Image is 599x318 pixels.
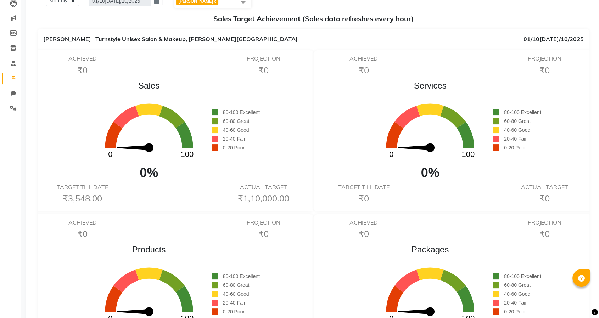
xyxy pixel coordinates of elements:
[223,127,249,133] span: 40-60 Good
[223,229,303,239] h6: ₹0
[504,118,531,124] span: 60-80 Great
[389,150,393,159] text: 0
[324,229,404,239] h6: ₹0
[505,184,584,191] h6: ACTUAL TARGET
[43,229,122,239] h6: ₹0
[367,79,493,92] span: Services
[504,273,541,279] span: 80-100 Excellent
[504,136,527,142] span: 20-40 Fair
[223,193,303,204] h6: ₹1,10,000.00
[223,219,303,226] h6: PROJECTION
[43,15,584,23] h5: Sales Target Achievement (Sales data refreshes every hour)
[223,309,245,314] span: 0-20 Poor
[180,150,194,159] text: 100
[223,136,246,142] span: 20-40 Fair
[324,193,404,204] h6: ₹0
[43,193,122,204] h6: ₹3,548.00
[108,150,112,159] text: 0
[505,193,584,204] h6: ₹0
[43,55,122,62] h6: ACHIEVED
[367,243,493,256] span: Packages
[504,109,541,115] span: 80-100 Excellent
[505,219,584,226] h6: PROJECTION
[504,291,530,297] span: 40-60 Good
[504,145,526,151] span: 0-20 Poor
[324,184,404,191] h6: TARGET TILL DATE
[43,184,122,191] h6: TARGET TILL DATE
[505,65,584,75] h6: ₹0
[223,109,260,115] span: 80-100 Excellent
[462,150,475,159] text: 100
[43,65,122,75] h6: ₹0
[367,163,493,182] span: 0%
[86,163,212,182] span: 0%
[504,282,531,288] span: 60-80 Great
[43,219,122,226] h6: ACHIEVED
[223,184,303,191] h6: ACTUAL TARGET
[504,309,526,314] span: 0-20 Poor
[324,219,404,226] h6: ACHIEVED
[223,291,249,297] span: 40-60 Good
[223,145,245,151] span: 0-20 Poor
[86,243,212,256] span: Products
[223,55,303,62] h6: PROJECTION
[505,229,584,239] h6: ₹0
[223,282,250,288] span: 60-80 Great
[223,65,303,75] h6: ₹0
[504,127,530,133] span: 40-60 Good
[43,35,91,42] span: [PERSON_NAME]
[223,118,250,124] span: 60-80 Great
[95,35,298,42] span: Turnstyle Unisex Salon & Makeup, [PERSON_NAME][GEOGRAPHIC_DATA]
[324,55,404,62] h6: ACHIEVED
[524,35,584,43] span: 01/10[DATE]/10/2025
[223,300,246,306] span: 20-40 Fair
[505,55,584,62] h6: PROJECTION
[504,300,527,306] span: 20-40 Fair
[223,273,260,279] span: 80-100 Excellent
[324,65,404,75] h6: ₹0
[86,79,212,92] span: Sales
